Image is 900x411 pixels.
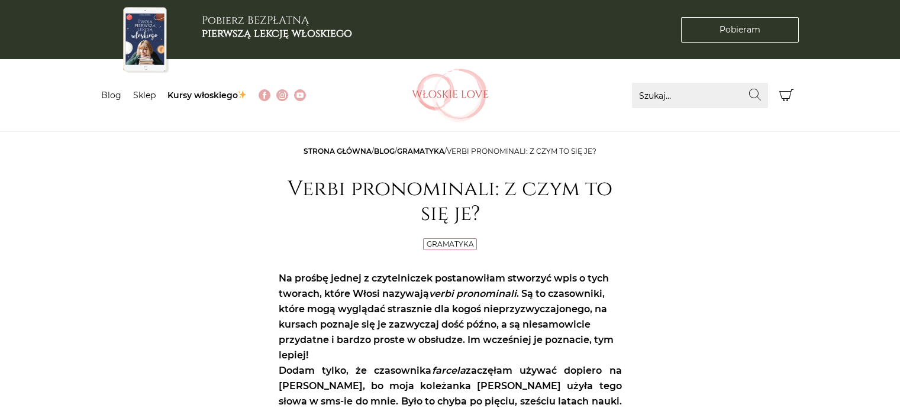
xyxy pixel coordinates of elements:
[202,14,352,40] h3: Pobierz BEZPŁATNĄ
[374,147,395,156] a: Blog
[632,83,768,108] input: Szukaj...
[681,17,799,43] a: Pobieram
[397,147,444,156] a: Gramatyka
[429,288,517,299] em: verbi pronominali
[202,26,352,41] b: pierwszą lekcję włoskiego
[412,69,489,122] img: Włoskielove
[304,147,596,156] span: / / /
[133,90,156,101] a: Sklep
[279,273,614,361] strong: Na prośbę jednej z czytelniczek postanowiłam stworzyć wpis o tych tworach, które Włosi nazywają ....
[167,90,247,101] a: Kursy włoskiego
[101,90,121,101] a: Blog
[279,177,622,226] h1: Verbi pronominali: z czym to się je?
[427,240,474,248] a: Gramatyka
[304,147,372,156] a: Strona główna
[720,24,760,36] span: Pobieram
[432,365,466,376] em: farcela
[238,90,246,99] img: ✨
[774,83,799,108] button: Koszyk
[447,147,596,156] span: Verbi pronominali: z czym to się je?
